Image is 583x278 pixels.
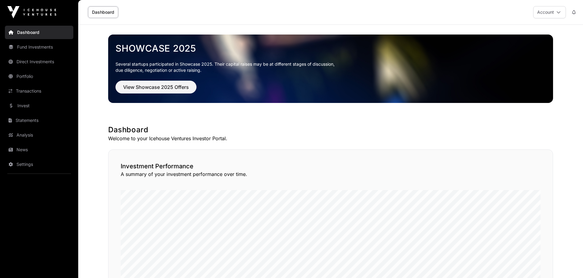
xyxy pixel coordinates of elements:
a: Portfolio [5,70,73,83]
a: Analysis [5,128,73,142]
h1: Dashboard [108,125,553,135]
p: Welcome to your Icehouse Ventures Investor Portal. [108,135,553,142]
p: Several startups participated in Showcase 2025. Their capital raises may be at different stages o... [116,61,546,73]
img: Showcase 2025 [108,35,553,103]
img: Icehouse Ventures Logo [7,6,56,18]
a: View Showcase 2025 Offers [116,87,196,93]
a: Invest [5,99,73,112]
a: Direct Investments [5,55,73,68]
a: Statements [5,114,73,127]
a: Fund Investments [5,40,73,54]
a: Dashboard [88,6,118,18]
a: Showcase 2025 [116,43,546,54]
a: Transactions [5,84,73,98]
a: News [5,143,73,156]
h2: Investment Performance [121,162,541,170]
button: View Showcase 2025 Offers [116,81,196,93]
a: Settings [5,158,73,171]
p: A summary of your investment performance over time. [121,170,541,178]
a: Dashboard [5,26,73,39]
button: Account [533,6,566,18]
span: View Showcase 2025 Offers [123,83,189,91]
